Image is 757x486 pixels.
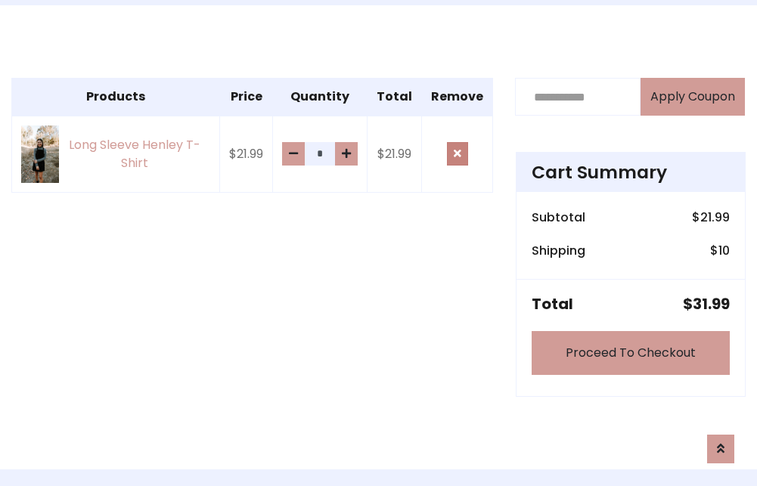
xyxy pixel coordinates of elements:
span: 21.99 [700,209,730,226]
button: Apply Coupon [641,78,745,116]
h6: $ [692,210,730,224]
h6: Subtotal [532,210,585,224]
a: Long Sleeve Henley T-Shirt [21,125,210,182]
span: 10 [718,242,730,259]
span: 31.99 [693,293,730,314]
h6: $ [710,243,730,258]
h4: Cart Summary [532,162,730,183]
td: $21.99 [368,116,422,192]
th: Price [220,79,273,116]
th: Quantity [273,79,368,116]
a: Proceed To Checkout [532,331,730,375]
h5: $ [683,295,730,313]
th: Total [368,79,422,116]
td: $21.99 [220,116,273,192]
th: Products [12,79,220,116]
h6: Shipping [532,243,585,258]
h5: Total [532,295,573,313]
th: Remove [422,79,493,116]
